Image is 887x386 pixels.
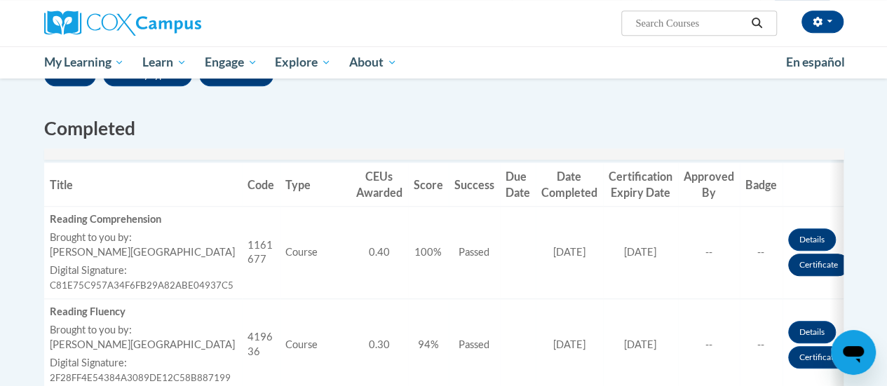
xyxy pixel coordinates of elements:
[624,246,656,258] span: [DATE]
[44,11,201,36] img: Cox Campus
[418,338,439,350] span: 94%
[408,163,449,207] th: Score
[266,46,340,78] a: Explore
[678,163,740,207] th: Approved By
[349,54,397,71] span: About
[50,230,236,245] label: Brought to you by:
[746,15,767,32] button: Search
[414,246,442,258] span: 100%
[500,163,536,207] th: Due Date
[356,245,402,260] div: 0.40
[449,163,500,207] th: Success
[242,163,280,207] th: Code
[50,356,236,371] label: Digital Signature:
[788,254,849,276] a: Certificate
[44,163,242,207] th: Title
[196,46,266,78] a: Engage
[678,207,740,299] td: --
[634,15,746,32] input: Search Courses
[740,163,783,207] th: Badge
[142,54,187,71] span: Learn
[553,338,585,350] span: [DATE]
[740,207,783,299] td: --
[50,338,235,350] span: [PERSON_NAME][GEOGRAPHIC_DATA]
[788,228,836,251] a: Details button
[50,305,236,319] div: Reading Fluency
[133,46,196,78] a: Learn
[280,163,351,207] th: Type
[624,338,656,350] span: [DATE]
[777,48,854,77] a: En español
[43,54,124,71] span: My Learning
[242,207,280,299] td: 1161677
[603,163,678,207] th: Certification Expiry Date
[783,207,859,299] td: Actions
[449,207,500,299] td: Passed
[205,54,257,71] span: Engage
[50,372,231,383] span: 2F28FF4E54384A3089DE12C58B887199
[831,330,876,375] iframe: Button to launch messaging window
[788,346,849,368] a: Certificate
[34,46,854,78] div: Main menu
[280,207,351,299] td: Course
[340,46,406,78] a: About
[356,338,402,352] div: 0.30
[351,163,408,207] th: CEUs Awarded
[35,46,134,78] a: My Learning
[50,212,236,227] div: Reading Comprehension
[50,323,236,338] label: Brought to you by:
[275,54,331,71] span: Explore
[44,11,297,36] a: Cox Campus
[50,263,236,278] label: Digital Signature:
[50,280,233,291] span: C81E75C957A34F6FB29A82ABE04937C5
[50,246,235,258] span: [PERSON_NAME][GEOGRAPHIC_DATA]
[786,55,845,69] span: En español
[788,321,836,343] a: Details button
[553,246,585,258] span: [DATE]
[536,163,603,207] th: Date Completed
[783,163,859,207] th: Actions
[44,116,844,142] h2: Completed
[801,11,844,33] button: Account Settings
